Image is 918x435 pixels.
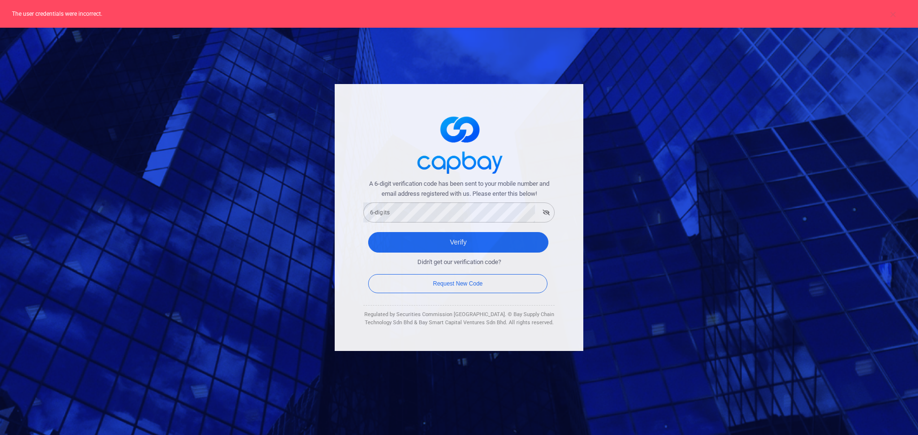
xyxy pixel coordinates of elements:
span: Didn't get our verification code? [417,257,501,267]
span: A 6-digit verification code has been sent to your mobile number and email address registered with... [363,179,555,199]
div: Regulated by Securities Commission [GEOGRAPHIC_DATA]. © Bay Supply Chain Technology Sdn Bhd & Bay... [363,310,555,327]
button: Verify [368,232,548,253]
p: The user credentials were incorrect. [12,10,899,18]
button: Request New Code [368,274,547,293]
img: logo [411,108,507,179]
